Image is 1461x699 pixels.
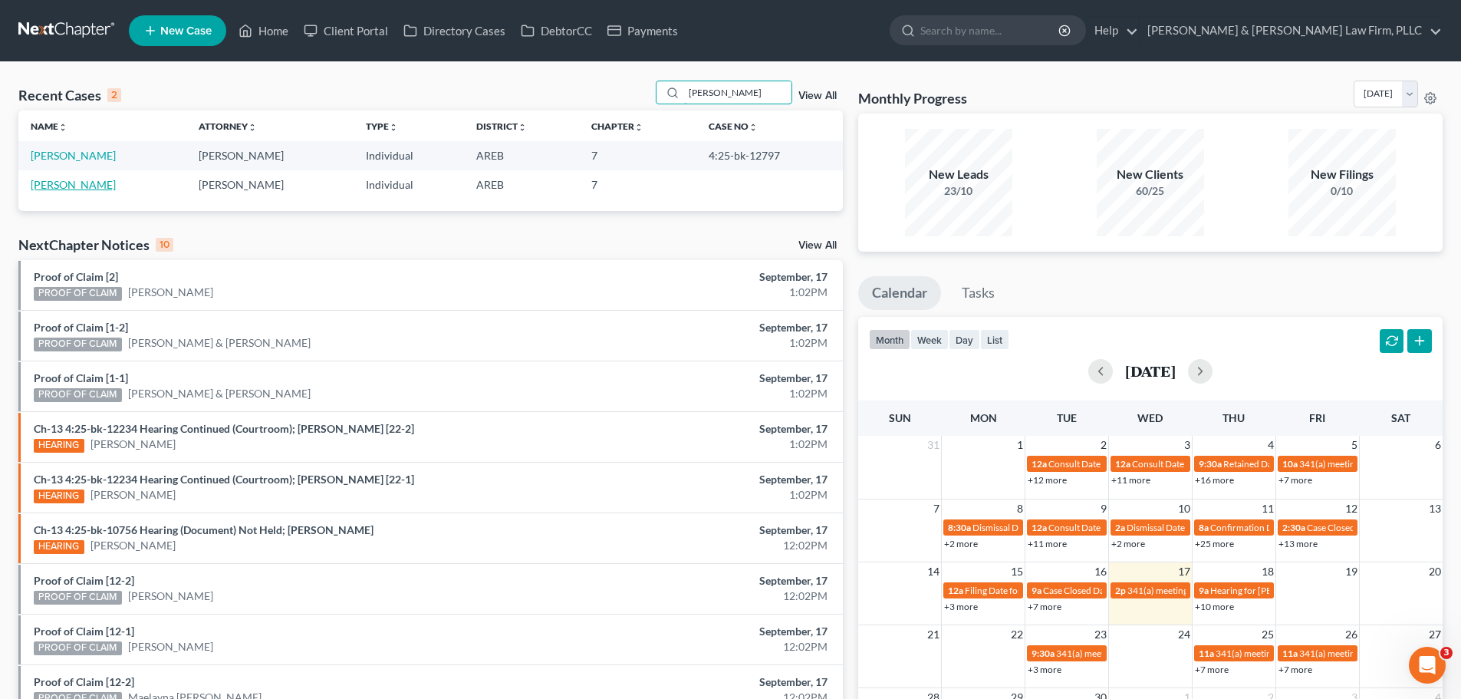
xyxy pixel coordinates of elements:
span: 22 [1009,625,1025,644]
div: 23/10 [905,183,1012,199]
span: 3 [1183,436,1192,454]
button: list [980,329,1009,350]
span: Hearing for [PERSON_NAME] [1210,585,1330,596]
a: +7 more [1278,474,1312,486]
span: 11 [1260,500,1275,518]
td: 7 [579,170,696,199]
span: 24 [1176,625,1192,644]
div: NextChapter Notices [18,236,173,254]
span: Consult Date for [PERSON_NAME] [1132,458,1272,470]
a: Proof of Claim [12-1] [34,625,134,638]
div: September, 17 [573,573,828,589]
span: Tue [1057,411,1077,424]
i: unfold_more [749,123,758,132]
span: 9:30a [1032,648,1055,659]
div: PROOF OF CLAIM [34,591,122,605]
span: 31 [926,436,941,454]
a: [PERSON_NAME] & [PERSON_NAME] [128,386,311,401]
a: +3 more [1028,664,1061,675]
span: 12a [1115,458,1130,470]
span: Filing Date for [PERSON_NAME] [965,585,1095,596]
iframe: Intercom live chat [1409,647,1446,684]
a: [PERSON_NAME] & [PERSON_NAME] [128,335,311,351]
button: day [949,329,980,350]
a: Help [1087,17,1138,45]
span: 9a [1032,585,1041,596]
span: 9 [1099,500,1108,518]
div: September, 17 [573,472,828,487]
a: Directory Cases [396,17,513,45]
div: PROOF OF CLAIM [34,338,122,351]
a: Proof of Claim [12-2] [34,675,134,688]
span: Thu [1222,411,1245,424]
td: Individual [354,170,464,199]
div: HEARING [34,439,84,453]
a: Ch-13 4:25-bk-12234 Hearing Continued (Courtroom); [PERSON_NAME] [22-1] [34,473,414,486]
div: September, 17 [573,674,828,690]
a: Nameunfold_more [31,120,67,132]
span: 2:30a [1282,522,1305,533]
a: Tasks [948,276,1009,310]
span: Wed [1137,411,1163,424]
i: unfold_more [518,123,527,132]
i: unfold_more [248,123,257,132]
div: 2 [107,88,121,102]
a: +25 more [1195,538,1234,549]
a: Proof of Claim [1-1] [34,371,128,384]
div: Recent Cases [18,86,121,104]
span: 341(a) meeting for [PERSON_NAME] [1056,648,1204,659]
span: 12 [1344,500,1359,518]
span: 18 [1260,562,1275,581]
span: 2 [1099,436,1108,454]
div: September, 17 [573,523,828,538]
a: +7 more [1028,601,1061,612]
a: Typeunfold_more [366,120,398,132]
span: 341(a) meeting for [PERSON_NAME] [1299,458,1447,470]
a: +11 more [1028,538,1067,549]
span: 9a [1199,585,1209,596]
span: 21 [926,625,941,644]
a: Districtunfold_more [476,120,527,132]
a: [PERSON_NAME] [31,149,116,162]
span: Consult Date for [PERSON_NAME] [1048,522,1188,533]
a: +10 more [1195,601,1234,612]
button: week [910,329,949,350]
span: Dismissal Date for [PERSON_NAME][GEOGRAPHIC_DATA] [1127,522,1365,533]
div: 10 [156,238,173,252]
span: 2a [1115,522,1125,533]
div: 60/25 [1097,183,1204,199]
span: 13 [1427,500,1443,518]
a: +7 more [1278,664,1312,675]
div: 1:02PM [573,335,828,351]
span: 19 [1344,562,1359,581]
span: New Case [160,25,212,37]
span: 12a [1032,458,1047,470]
div: September, 17 [573,371,828,386]
i: unfold_more [634,123,643,132]
span: 341(a) meeting for [PERSON_NAME] [1216,648,1364,659]
span: 12a [948,585,963,596]
div: 12:02PM [573,538,828,553]
div: New Clients [1097,166,1204,183]
span: Sat [1391,411,1410,424]
span: 2p [1115,585,1126,596]
a: [PERSON_NAME] [128,285,213,300]
a: Payments [600,17,686,45]
td: [PERSON_NAME] [186,141,354,170]
h2: [DATE] [1125,363,1176,379]
a: [PERSON_NAME] [90,487,176,503]
span: 20 [1427,562,1443,581]
td: AREB [464,141,579,170]
input: Search by name... [684,81,791,104]
h3: Monthly Progress [858,89,967,107]
span: 7 [932,500,941,518]
a: +12 more [1028,474,1067,486]
a: +13 more [1278,538,1318,549]
i: unfold_more [58,123,67,132]
a: [PERSON_NAME] [128,639,213,654]
a: [PERSON_NAME] & [PERSON_NAME] Law Firm, PLLC [1140,17,1442,45]
td: 4:25-bk-12797 [696,141,843,170]
a: +16 more [1195,474,1234,486]
div: PROOF OF CLAIM [34,641,122,655]
div: 0/10 [1288,183,1396,199]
